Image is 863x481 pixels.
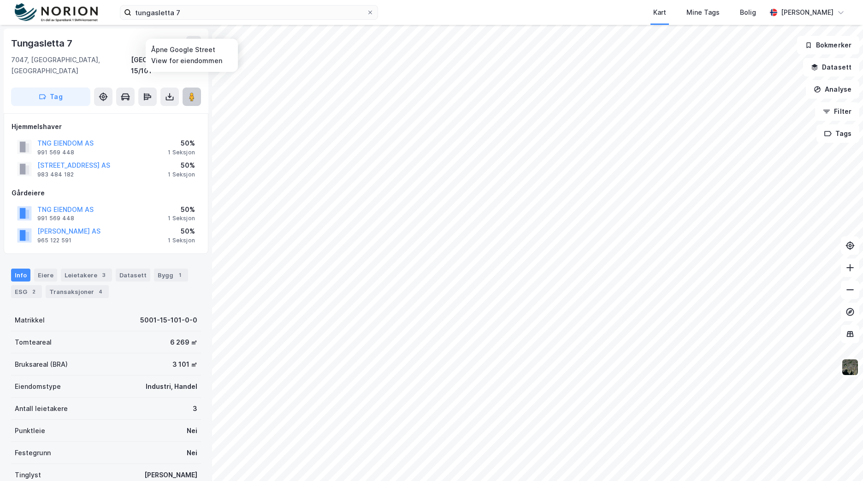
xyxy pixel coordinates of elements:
div: Kontrollprogram for chat [817,437,863,481]
button: Tag [11,88,90,106]
div: Nei [187,425,197,436]
div: Eiendomstype [15,381,61,392]
iframe: Chat Widget [817,437,863,481]
div: 7047, [GEOGRAPHIC_DATA], [GEOGRAPHIC_DATA] [11,54,131,76]
div: Transaksjoner [46,285,109,298]
div: 6 269 ㎡ [170,337,197,348]
div: Nei [187,447,197,458]
div: Mine Tags [686,7,720,18]
button: Bokmerker [797,36,859,54]
div: 965 122 591 [37,237,71,244]
div: Bruksareal (BRA) [15,359,68,370]
div: 1 Seksjon [168,237,195,244]
div: Gårdeiere [12,188,201,199]
button: Filter [815,102,859,121]
div: Datasett [116,269,150,282]
div: [GEOGRAPHIC_DATA], 15/101 [131,54,201,76]
div: Info [11,269,30,282]
div: 1 Seksjon [168,149,195,156]
div: 4 [96,287,105,296]
div: ESG [11,285,42,298]
img: norion-logo.80e7a08dc31c2e691866.png [15,3,98,22]
img: 9k= [841,358,859,376]
div: 3 [99,270,108,280]
div: 50% [168,138,195,149]
div: 991 569 448 [37,149,74,156]
div: Antall leietakere [15,403,68,414]
div: 50% [168,160,195,171]
div: Hjemmelshaver [12,121,201,132]
div: 983 484 182 [37,171,74,178]
div: Tungasletta 7 [11,36,74,51]
div: Kart [653,7,666,18]
div: Bygg [154,269,188,282]
div: 991 569 448 [37,215,74,222]
div: [PERSON_NAME] [781,7,833,18]
div: 3 [193,403,197,414]
button: Datasett [803,58,859,76]
div: Matrikkel [15,315,45,326]
div: Tinglyst [15,469,41,481]
div: 50% [168,204,195,215]
div: Tomteareal [15,337,52,348]
div: Eiere [34,269,57,282]
div: 5001-15-101-0-0 [140,315,197,326]
div: 1 Seksjon [168,171,195,178]
div: Punktleie [15,425,45,436]
div: 1 [175,270,184,280]
div: Bolig [740,7,756,18]
div: 50% [168,226,195,237]
div: 3 101 ㎡ [172,359,197,370]
div: [PERSON_NAME] [144,469,197,481]
div: Industri, Handel [146,381,197,392]
div: 1 Seksjon [168,215,195,222]
div: Leietakere [61,269,112,282]
div: 2 [29,287,38,296]
div: Festegrunn [15,447,51,458]
input: Søk på adresse, matrikkel, gårdeiere, leietakere eller personer [131,6,366,19]
button: Analyse [806,80,859,99]
button: Tags [816,124,859,143]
